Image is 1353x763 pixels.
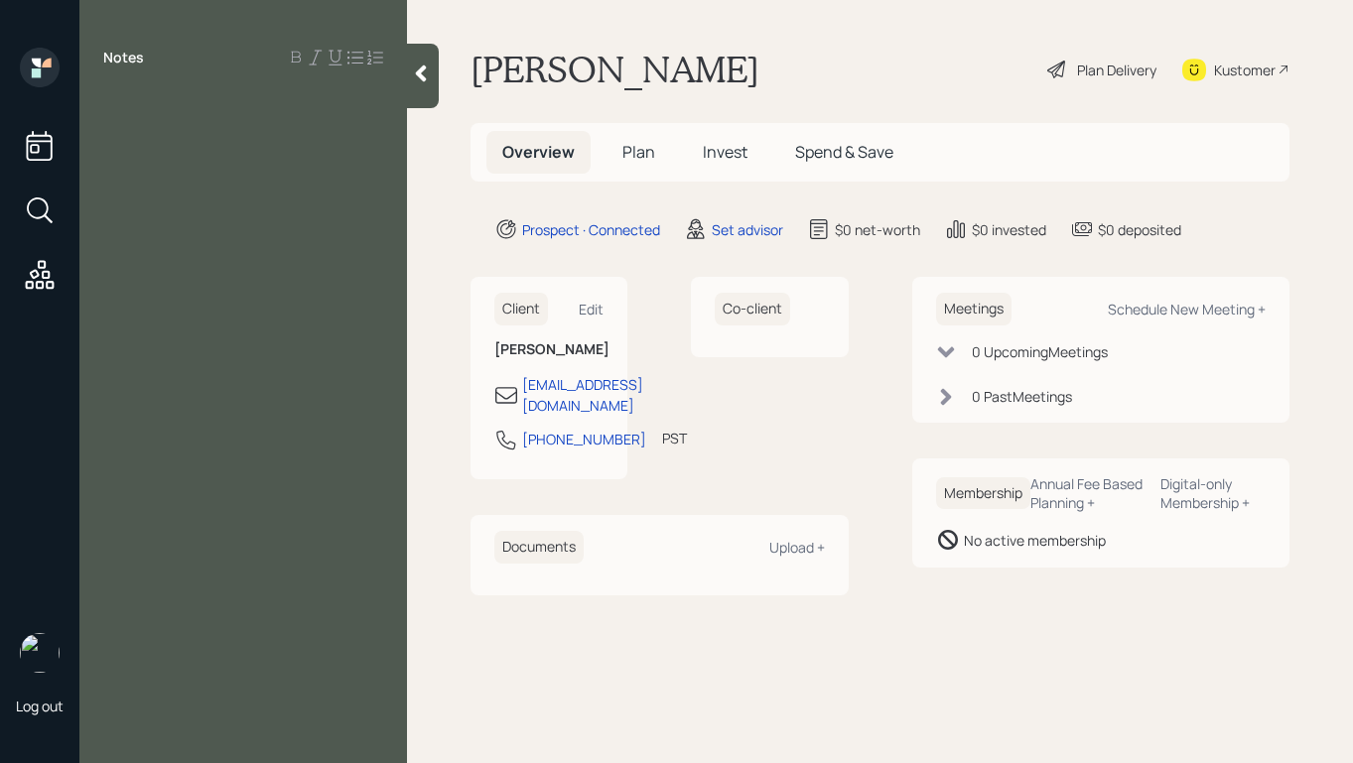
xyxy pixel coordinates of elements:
[622,141,655,163] span: Plan
[502,141,575,163] span: Overview
[1098,219,1181,240] div: $0 deposited
[715,293,790,325] h6: Co-client
[1077,60,1156,80] div: Plan Delivery
[1108,300,1266,318] div: Schedule New Meeting +
[1214,60,1276,80] div: Kustomer
[972,341,1108,362] div: 0 Upcoming Meeting s
[972,386,1072,407] div: 0 Past Meeting s
[662,428,687,448] div: PST
[579,300,604,318] div: Edit
[835,219,920,240] div: $0 net-worth
[936,477,1030,510] h6: Membership
[494,341,604,358] h6: [PERSON_NAME]
[936,293,1012,325] h6: Meetings
[972,219,1046,240] div: $0 invested
[522,374,643,416] div: [EMAIL_ADDRESS][DOMAIN_NAME]
[1160,474,1266,512] div: Digital-only Membership +
[1030,474,1146,512] div: Annual Fee Based Planning +
[769,538,825,557] div: Upload +
[471,48,759,91] h1: [PERSON_NAME]
[522,429,646,449] div: [PHONE_NUMBER]
[712,219,783,240] div: Set advisor
[522,219,660,240] div: Prospect · Connected
[964,530,1106,551] div: No active membership
[795,141,893,163] span: Spend & Save
[20,633,60,673] img: aleksandra-headshot.png
[494,293,548,325] h6: Client
[703,141,747,163] span: Invest
[494,531,584,564] h6: Documents
[103,48,144,67] label: Notes
[16,697,64,715] div: Log out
